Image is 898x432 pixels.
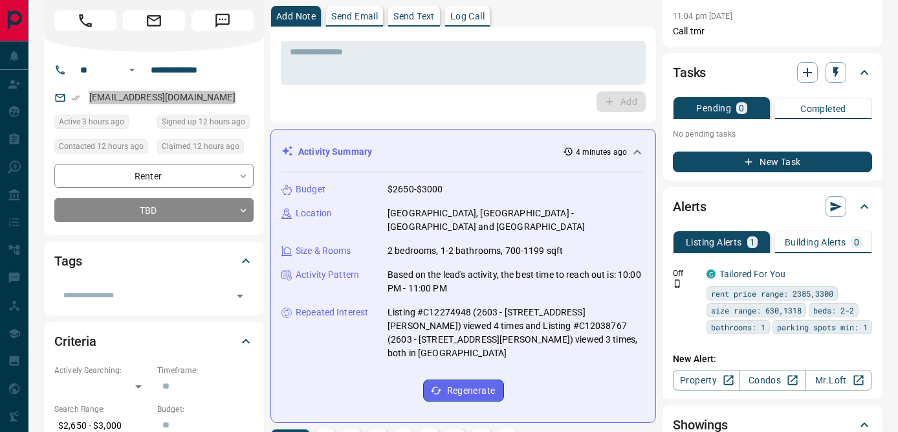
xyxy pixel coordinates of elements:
svg: Email Verified [71,93,80,102]
span: Message [192,10,254,31]
span: beds: 2-2 [813,304,854,317]
a: Tailored For You [719,269,785,279]
div: condos.ca [706,269,716,279]
p: Timeframe: [157,365,254,376]
span: Claimed 12 hours ago [162,140,239,153]
div: Tue Oct 14 2025 [54,115,151,133]
span: rent price range: 2385,3300 [711,287,833,300]
span: Contacted 12 hours ago [59,140,144,153]
p: Budget: [157,404,254,415]
p: Building Alerts [785,238,846,247]
div: Mon Oct 13 2025 [157,115,254,133]
p: Log Call [450,12,485,21]
p: Listing Alerts [686,238,742,247]
div: TBD [54,198,254,222]
a: Condos [739,370,805,391]
div: Mon Oct 13 2025 [54,139,151,157]
span: bathrooms: 1 [711,321,765,334]
p: Send Text [393,12,435,21]
p: Call tmr [673,25,872,38]
p: 11:04 pm [DATE] [673,12,732,21]
p: Search Range: [54,404,151,415]
p: Budget [296,183,325,196]
p: Completed [800,104,846,113]
p: Activity Pattern [296,268,359,282]
p: Add Note [276,12,316,21]
p: New Alert: [673,352,872,366]
button: Open [124,62,140,78]
div: Tags [54,245,254,277]
p: Size & Rooms [296,244,351,258]
svg: Push Notification Only [673,279,682,288]
p: Repeated Interest [296,306,368,319]
p: 0 [739,104,744,113]
p: Actively Searching: [54,365,151,376]
div: Alerts [673,191,872,222]
p: Activity Summary [298,145,372,159]
button: Open [231,287,249,305]
p: 2 bedrooms, 1-2 bathrooms, 700-1199 sqft [388,244,563,258]
p: Based on the lead's activity, the best time to reach out is: 10:00 PM - 11:00 PM [388,268,645,295]
h2: Alerts [673,196,706,217]
div: Tasks [673,57,872,88]
p: No pending tasks [673,124,872,144]
span: Active 3 hours ago [59,115,124,128]
p: Listing #C12274948 (2603 - [STREET_ADDRESS][PERSON_NAME]) viewed 4 times and Listing #C12038767 (... [388,306,645,360]
a: Mr.Loft [805,370,872,391]
p: Location [296,207,332,220]
div: Mon Oct 13 2025 [157,139,254,157]
div: Activity Summary4 minutes ago [281,140,645,164]
div: Criteria [54,326,254,357]
span: Call [54,10,116,31]
button: New Task [673,152,872,172]
h2: Tags [54,251,82,271]
p: 1 [750,238,755,247]
span: Signed up 12 hours ago [162,115,245,128]
span: parking spots min: 1 [777,321,868,334]
p: $2650-$3000 [388,183,443,196]
a: [EMAIL_ADDRESS][DOMAIN_NAME] [89,92,235,102]
h2: Tasks [673,62,706,83]
h2: Criteria [54,331,96,352]
button: Regenerate [423,380,504,402]
p: 0 [854,238,859,247]
p: [GEOGRAPHIC_DATA], [GEOGRAPHIC_DATA] - [GEOGRAPHIC_DATA] and [GEOGRAPHIC_DATA] [388,207,645,234]
p: Send Email [331,12,378,21]
a: Property [673,370,739,391]
p: Off [673,267,699,279]
p: 4 minutes ago [576,146,627,158]
div: Renter [54,164,254,188]
p: Pending [696,104,731,113]
span: size range: 630,1318 [711,304,802,317]
span: Email [123,10,185,31]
